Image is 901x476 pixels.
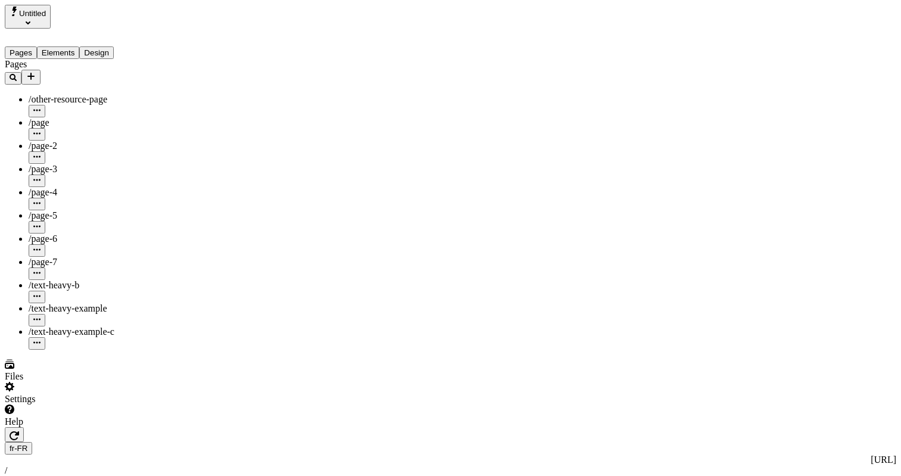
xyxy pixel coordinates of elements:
[5,59,159,70] div: Pages
[29,164,57,174] span: /page-3
[29,187,57,197] span: /page-4
[5,10,174,20] p: Cookie Test Route
[29,117,49,127] span: /page
[79,46,114,59] button: Design
[21,70,41,85] button: Add new
[19,9,46,18] span: Untitled
[29,210,57,220] span: /page-5
[29,234,57,244] span: /page-6
[29,257,57,267] span: /page-7
[29,326,114,337] span: /text-heavy-example-c
[29,141,57,151] span: /page-2
[29,280,79,290] span: /text-heavy-b
[29,94,107,104] span: /other-resource-page
[5,371,159,382] div: Files
[29,303,107,313] span: /text-heavy-example
[5,5,51,29] button: Select site
[37,46,80,59] button: Elements
[5,46,37,59] button: Pages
